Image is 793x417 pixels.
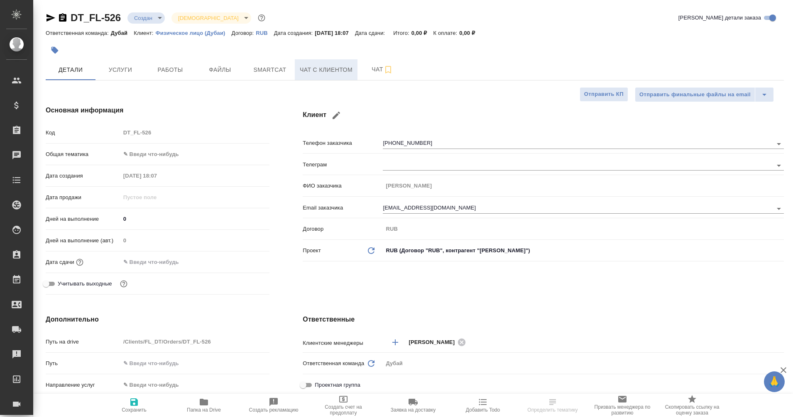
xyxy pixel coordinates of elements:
p: 0,00 ₽ [411,30,433,36]
button: [DEMOGRAPHIC_DATA] [176,15,241,22]
span: Услуги [100,65,140,75]
p: Дата сдачи: [355,30,387,36]
div: Создан [171,12,251,24]
button: Создать рекламацию [239,394,308,417]
span: Чат с клиентом [300,65,352,75]
p: Дней на выполнение [46,215,120,223]
input: Пустое поле [383,223,784,235]
button: 🙏 [764,371,785,392]
span: Создать счет на предоплату [313,404,373,416]
p: Дата продажи [46,193,120,202]
button: Open [773,160,785,171]
button: Отправить финальные файлы на email [635,87,755,102]
button: Заявка на доставку [378,394,448,417]
svg: Подписаться [383,65,393,75]
button: Создан [132,15,155,22]
button: Open [773,138,785,150]
p: Ответственная команда [303,359,364,368]
span: Заявка на доставку [391,407,436,413]
a: Физическое лицо (Дубаи) [156,29,232,36]
div: split button [635,87,774,102]
button: Добавить тэг [46,41,64,59]
button: Выбери, если сб и вс нужно считать рабочими днями для выполнения заказа. [118,278,129,289]
span: Работы [150,65,190,75]
p: Код [46,129,120,137]
p: Дней на выполнение (авт.) [46,237,120,245]
span: Создать рекламацию [249,407,299,413]
p: Договор [303,225,383,233]
input: Пустое поле [120,127,270,139]
button: Если добавить услуги и заполнить их объемом, то дата рассчитается автоматически [74,257,85,268]
a: DT_FL-526 [71,12,121,23]
button: Добавить менеджера [385,332,405,352]
p: Итого: [393,30,411,36]
button: Призвать менеджера по развитию [587,394,657,417]
button: Папка на Drive [169,394,239,417]
input: Пустое поле [120,336,270,348]
p: Клиентские менеджеры [303,339,383,347]
span: Учитывать выходные [58,280,112,288]
div: Создан [127,12,165,24]
div: [PERSON_NAME] [409,337,468,347]
span: Отправить КП [584,90,624,99]
h4: Ответственные [303,315,784,324]
p: ФИО заказчика [303,182,383,190]
p: Телеграм [303,161,383,169]
p: Ответственная команда: [46,30,111,36]
h4: Дополнительно [46,315,269,324]
span: Проектная группа [315,381,360,389]
input: Пустое поле [120,191,193,203]
span: Скопировать ссылку на оценку заказа [662,404,722,416]
div: ✎ Введи что-нибудь [123,150,260,159]
div: RUB (Договор "RUB", контрагент "[PERSON_NAME]") [383,244,784,258]
input: Пустое поле [120,234,270,246]
span: [PERSON_NAME] детали заказа [678,14,761,22]
span: Детали [51,65,91,75]
p: Общая тематика [46,150,120,159]
input: ✎ Введи что-нибудь [120,256,193,268]
span: [PERSON_NAME] [409,338,460,346]
button: Доп статусы указывают на важность/срочность заказа [256,12,267,23]
p: Дубай [111,30,134,36]
button: Скопировать ссылку [58,13,68,23]
p: Путь на drive [46,338,120,346]
span: 🙏 [767,373,781,390]
input: ✎ Введи что-нибудь [120,357,270,369]
p: Дата создания: [274,30,315,36]
input: Пустое поле [383,180,784,192]
p: Клиент: [134,30,155,36]
span: Призвать менеджера по развитию [592,404,652,416]
button: Скопировать ссылку на оценку заказа [657,394,727,417]
p: Направление услуг [46,381,120,389]
button: Определить тематику [518,394,587,417]
span: Папка на Drive [187,407,221,413]
div: ✎ Введи что-нибудь [123,381,260,389]
a: RUB [256,29,274,36]
h4: Клиент [303,105,784,125]
p: Путь [46,359,120,368]
div: ✎ Введи что-нибудь [120,378,270,392]
span: Сохранить [122,407,147,413]
div: Дубай [383,356,784,371]
span: Файлы [200,65,240,75]
p: Дата сдачи [46,258,74,266]
p: RUB [256,30,274,36]
input: Пустое поле [120,170,193,182]
p: К оплате: [433,30,459,36]
button: Сохранить [99,394,169,417]
p: Физическое лицо (Дубаи) [156,30,232,36]
p: 0,00 ₽ [459,30,481,36]
button: Отправить КП [580,87,628,102]
div: ✎ Введи что-нибудь [120,147,270,161]
p: Дата создания [46,172,120,180]
button: Open [779,341,781,343]
span: Smartcat [250,65,290,75]
span: Отправить финальные файлы на email [639,90,751,100]
input: ✎ Введи что-нибудь [120,213,270,225]
span: Добавить Todo [466,407,500,413]
button: Добавить Todo [448,394,518,417]
p: Email заказчика [303,204,383,212]
h4: Основная информация [46,105,269,115]
button: Скопировать ссылку для ЯМессенджера [46,13,56,23]
p: Проект [303,246,321,255]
